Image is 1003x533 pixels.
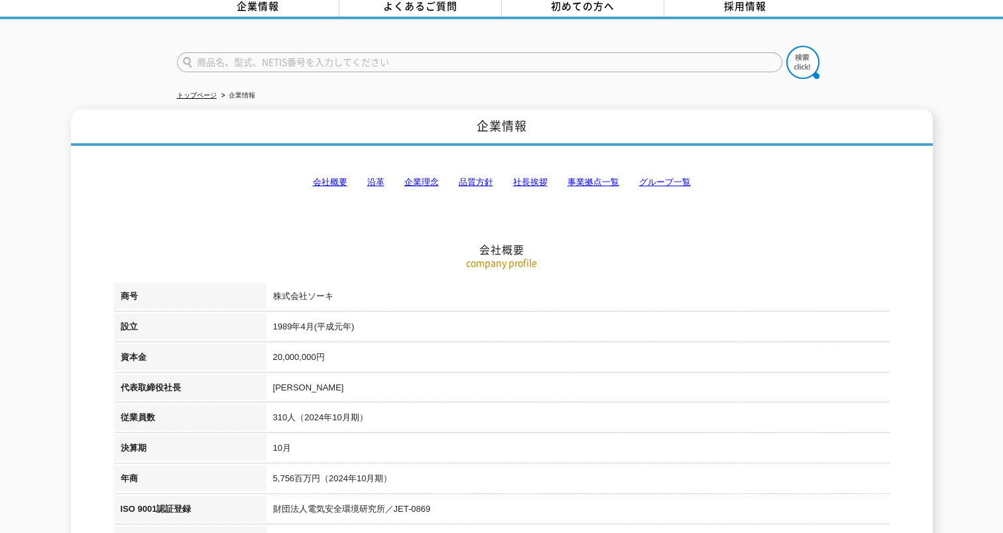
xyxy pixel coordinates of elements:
[177,91,217,99] a: トップページ
[114,314,266,344] th: 設立
[367,177,384,187] a: 沿革
[313,177,347,187] a: 会社概要
[114,375,266,405] th: 代表取締役社長
[459,177,493,187] a: 品質方針
[266,435,890,465] td: 10月
[71,109,933,146] h1: 企業情報
[114,283,266,314] th: 商号
[266,496,890,526] td: 財団法人電気安全環境研究所／JET-0869
[114,256,890,270] p: company profile
[266,314,890,344] td: 1989年4月(平成元年)
[114,344,266,375] th: 資本金
[404,177,439,187] a: 企業理念
[177,52,782,72] input: 商品名、型式、NETIS番号を入力してください
[786,46,819,79] img: btn_search.png
[266,283,890,314] td: 株式会社ソーキ
[639,177,691,187] a: グループ一覧
[513,177,548,187] a: 社長挨拶
[567,177,619,187] a: 事業拠点一覧
[114,110,890,257] h2: 会社概要
[266,375,890,405] td: [PERSON_NAME]
[114,496,266,526] th: ISO 9001認証登録
[114,465,266,496] th: 年商
[266,344,890,375] td: 20,000,000円
[114,435,266,465] th: 決算期
[219,89,255,103] li: 企業情報
[266,404,890,435] td: 310人（2024年10月期）
[266,465,890,496] td: 5,756百万円（2024年10月期）
[114,404,266,435] th: 従業員数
